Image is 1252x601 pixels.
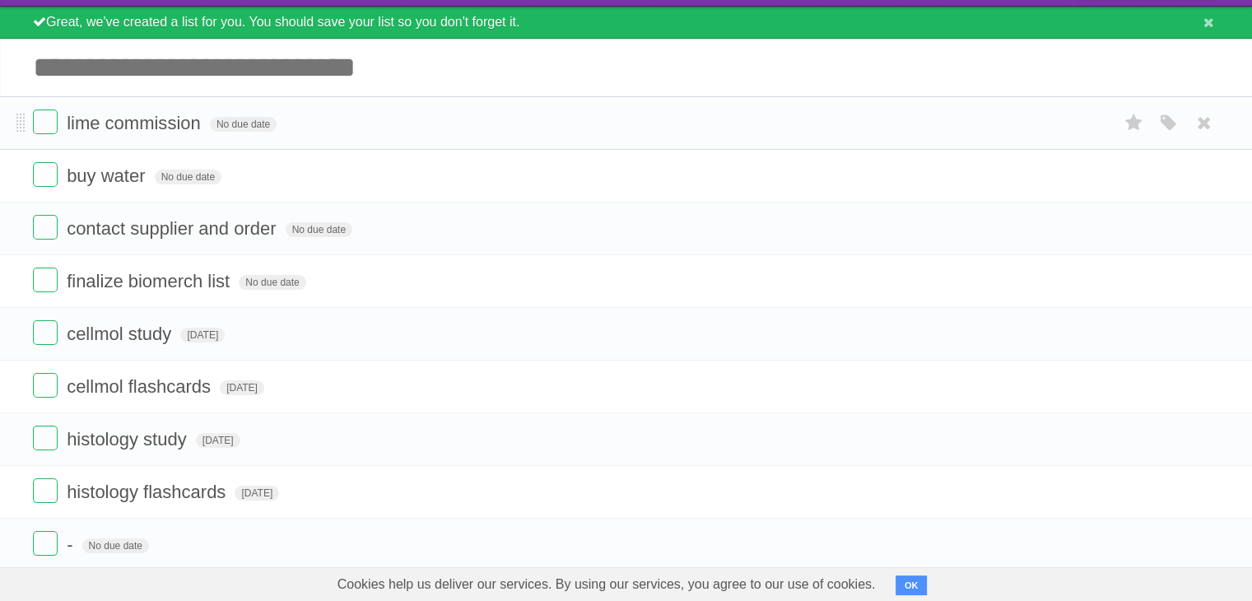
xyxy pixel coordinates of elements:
[235,486,279,501] span: [DATE]
[33,215,58,240] label: Done
[67,376,215,397] span: cellmol flashcards
[1119,109,1150,137] label: Star task
[33,426,58,450] label: Done
[33,109,58,134] label: Done
[67,534,77,555] span: -
[196,433,240,448] span: [DATE]
[82,538,149,553] span: No due date
[33,531,58,556] label: Done
[33,162,58,187] label: Done
[67,218,280,239] span: contact supplier and order
[210,117,277,132] span: No due date
[67,429,191,450] span: histology study
[67,482,230,502] span: histology flashcards
[67,113,205,133] span: lime commission
[155,170,221,184] span: No due date
[33,373,58,398] label: Done
[33,320,58,345] label: Done
[286,222,352,237] span: No due date
[33,478,58,503] label: Done
[321,568,892,601] span: Cookies help us deliver our services. By using our services, you agree to our use of cookies.
[67,324,175,344] span: cellmol study
[896,575,928,595] button: OK
[33,268,58,292] label: Done
[239,275,305,290] span: No due date
[67,165,149,186] span: buy water
[67,271,234,291] span: finalize biomerch list
[180,328,225,342] span: [DATE]
[220,380,264,395] span: [DATE]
